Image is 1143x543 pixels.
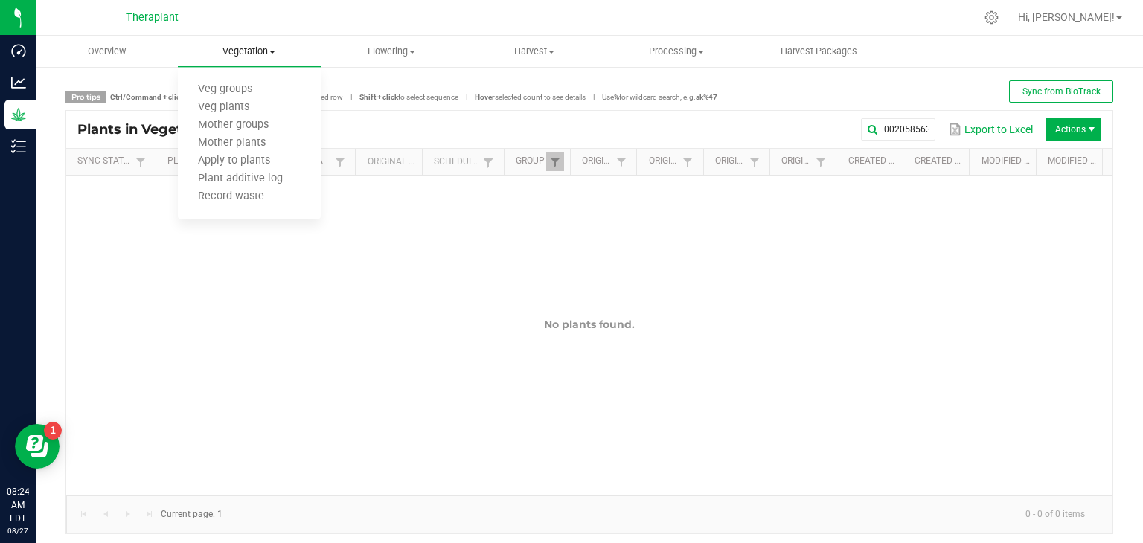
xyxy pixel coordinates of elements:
[696,93,717,101] strong: ak%47
[11,75,26,90] inline-svg: Analytics
[65,91,106,103] span: Pro tips
[982,155,1031,167] a: Modified BySortable
[77,155,131,167] a: Sync StatusSortable
[68,45,146,58] span: Overview
[7,485,29,525] p: 08:24 AM EDT
[178,101,269,114] span: Veg plants
[586,91,602,103] span: |
[231,502,1097,527] kendo-pager-info: 0 - 0 of 0 items
[178,83,272,96] span: Veg groups
[781,155,812,167] a: Origin Package Lot NumberSortable
[516,155,546,167] a: GroupSortable
[582,155,612,167] a: Origin GroupSortable
[605,36,747,67] a: Processing
[458,91,475,103] span: |
[861,118,935,141] input: Search
[848,155,897,167] a: Created BySortable
[612,152,630,171] a: Filter
[479,153,497,172] a: Filter
[649,155,679,167] a: Origin PlantSortable
[915,155,964,167] a: Created DateSortable
[679,152,697,171] a: Filter
[761,45,877,58] span: Harvest Packages
[178,137,286,150] span: Mother plants
[359,93,458,101] span: to select sequence
[614,93,619,101] strong: %
[355,149,421,176] th: Original Plant ID
[178,155,290,167] span: Apply to plants
[544,318,635,331] span: No plants found.
[463,36,605,67] a: Harvest
[7,525,29,536] p: 08/27
[464,45,604,58] span: Harvest
[321,45,462,58] span: Flowering
[11,107,26,122] inline-svg: Grow
[546,152,564,171] a: Filter
[126,11,179,24] span: Theraplant
[944,117,1037,142] button: Export to Excel
[167,155,217,167] a: Plant IDSortable
[746,152,763,171] a: Filter
[15,424,60,469] iframe: Resource center
[11,139,26,154] inline-svg: Inventory
[178,190,284,203] span: Record waste
[331,152,349,171] a: Filter
[422,149,504,176] th: Scheduled
[178,45,320,58] span: Vegetation
[475,93,586,101] span: selected count to see details
[475,93,495,101] strong: Hover
[77,117,297,142] div: Plants in Vegetation
[343,91,359,103] span: |
[359,93,398,101] strong: Shift + click
[812,152,830,171] a: Filter
[1046,118,1101,141] li: Actions
[36,36,178,67] a: Overview
[178,36,320,67] a: Vegetation Veg groups Veg plants Mother groups Mother plants Apply to plants Plant additive log R...
[1048,155,1097,167] a: Modified DateSortable
[321,36,463,67] a: Flowering
[715,155,746,167] a: Origin Package IDSortable
[110,93,343,101] span: to select multiple rows or to deselect selected row
[132,152,150,171] a: Filter
[178,173,303,185] span: Plant additive log
[748,36,890,67] a: Harvest Packages
[110,93,184,101] strong: Ctrl/Command + click
[606,45,746,58] span: Processing
[66,495,1112,533] kendo-pager: Current page: 1
[982,10,1001,25] div: Manage settings
[1018,11,1115,23] span: Hi, [PERSON_NAME]!
[44,422,62,440] iframe: Resource center unread badge
[1022,86,1101,97] span: Sync from BioTrack
[602,93,717,101] span: Use for wildcard search, e.g.
[11,43,26,58] inline-svg: Dashboard
[1009,80,1113,103] button: Sync from BioTrack
[178,119,289,132] span: Mother groups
